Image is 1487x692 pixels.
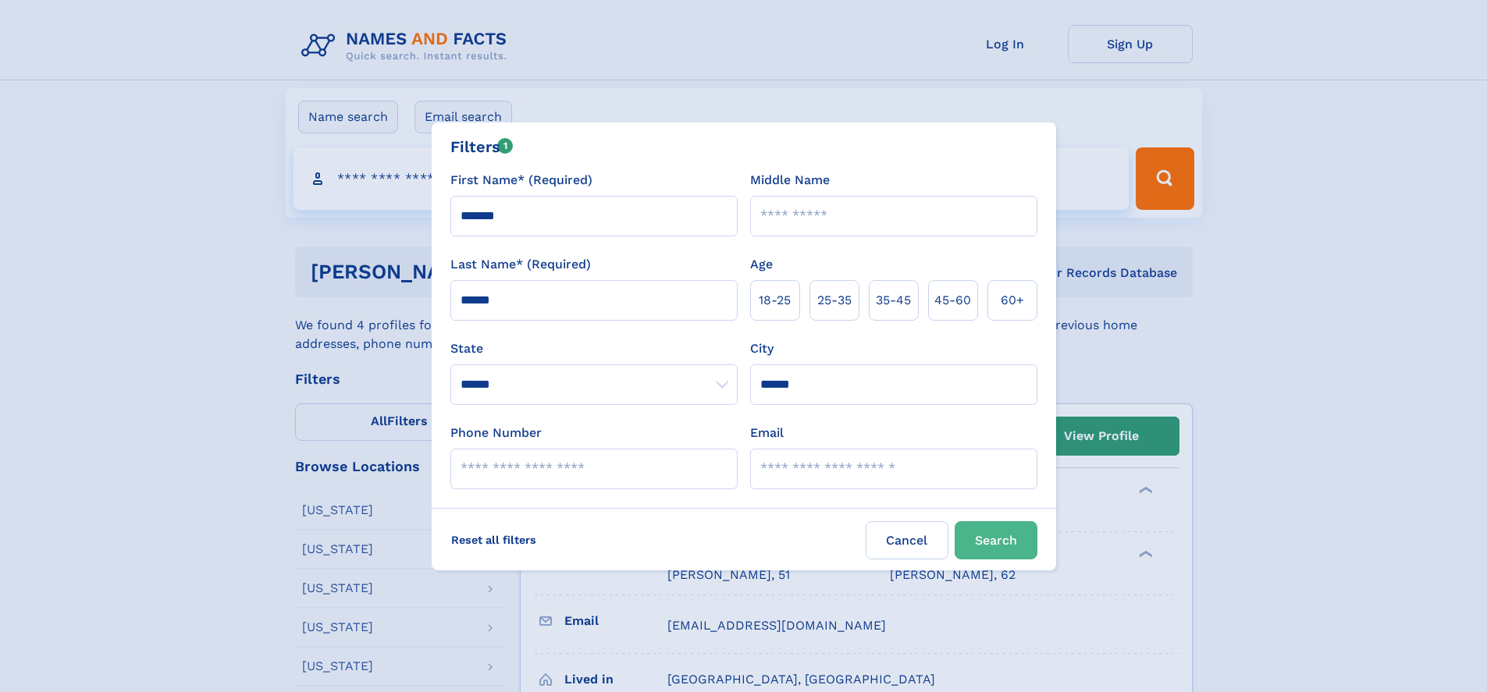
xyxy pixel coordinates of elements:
label: Middle Name [750,171,830,190]
label: Cancel [866,521,948,559]
label: Age [750,255,773,274]
span: 35‑45 [876,291,911,310]
label: First Name* (Required) [450,171,592,190]
label: Reset all filters [441,521,546,559]
span: 25‑35 [817,291,852,310]
span: 60+ [1001,291,1024,310]
label: State [450,339,738,358]
label: Phone Number [450,424,542,442]
label: Email [750,424,784,442]
label: Last Name* (Required) [450,255,591,274]
div: Filters [450,135,514,158]
label: City [750,339,774,358]
button: Search [955,521,1037,559]
span: 18‑25 [759,291,791,310]
span: 45‑60 [934,291,971,310]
